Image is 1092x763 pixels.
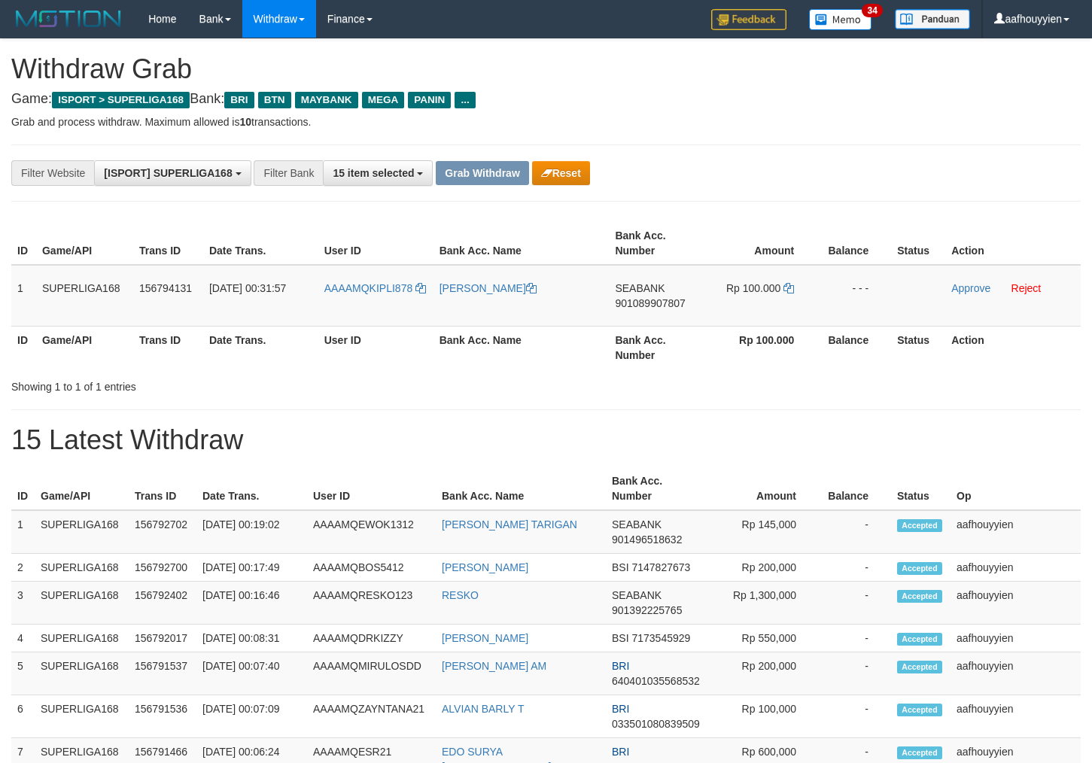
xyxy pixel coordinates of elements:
[862,4,882,17] span: 34
[951,652,1081,695] td: aafhouyyien
[307,554,436,582] td: AAAAMQBOS5412
[254,160,323,186] div: Filter Bank
[711,9,786,30] img: Feedback.jpg
[945,222,1081,265] th: Action
[951,467,1081,510] th: Op
[258,92,291,108] span: BTN
[224,92,254,108] span: BRI
[11,425,1081,455] h1: 15 Latest Withdraw
[897,590,942,603] span: Accepted
[129,582,196,625] td: 156792402
[11,510,35,554] td: 1
[133,326,203,369] th: Trans ID
[433,222,610,265] th: Bank Acc. Name
[897,562,942,575] span: Accepted
[710,625,819,652] td: Rp 550,000
[433,326,610,369] th: Bank Acc. Name
[817,222,891,265] th: Balance
[11,554,35,582] td: 2
[442,632,528,644] a: [PERSON_NAME]
[819,554,891,582] td: -
[726,282,780,294] span: Rp 100.000
[704,222,817,265] th: Amount
[11,114,1081,129] p: Grab and process withdraw. Maximum allowed is transactions.
[612,660,629,672] span: BRI
[631,632,690,644] span: Copy 7173545929 to clipboard
[11,373,444,394] div: Showing 1 to 1 of 1 entries
[819,510,891,554] td: -
[36,265,133,327] td: SUPERLIGA168
[139,282,192,294] span: 156794131
[196,554,307,582] td: [DATE] 00:17:49
[333,167,414,179] span: 15 item selected
[11,54,1081,84] h1: Withdraw Grab
[362,92,405,108] span: MEGA
[35,554,129,582] td: SUPERLIGA168
[612,589,662,601] span: SEABANK
[129,510,196,554] td: 156792702
[951,554,1081,582] td: aafhouyyien
[35,582,129,625] td: SUPERLIGA168
[203,222,318,265] th: Date Trans.
[11,652,35,695] td: 5
[307,625,436,652] td: AAAAMQDRKIZZY
[324,282,413,294] span: AAAAMQKIPLI878
[129,625,196,652] td: 156792017
[408,92,451,108] span: PANIN
[951,625,1081,652] td: aafhouyyien
[609,222,704,265] th: Bank Acc. Number
[897,519,942,532] span: Accepted
[951,510,1081,554] td: aafhouyyien
[35,625,129,652] td: SUPERLIGA168
[307,510,436,554] td: AAAAMQEWOK1312
[612,561,629,573] span: BSI
[295,92,358,108] span: MAYBANK
[11,8,126,30] img: MOTION_logo.png
[133,222,203,265] th: Trans ID
[196,695,307,738] td: [DATE] 00:07:09
[612,675,700,687] span: Copy 640401035568532 to clipboard
[945,326,1081,369] th: Action
[819,582,891,625] td: -
[318,222,433,265] th: User ID
[615,297,685,309] span: Copy 901089907807 to clipboard
[612,703,629,715] span: BRI
[455,92,475,108] span: ...
[11,625,35,652] td: 4
[436,161,528,185] button: Grab Withdraw
[819,467,891,510] th: Balance
[710,510,819,554] td: Rp 145,000
[783,282,794,294] a: Copy 100000 to clipboard
[196,467,307,510] th: Date Trans.
[440,282,537,294] a: [PERSON_NAME]
[710,582,819,625] td: Rp 1,300,000
[318,326,433,369] th: User ID
[895,9,970,29] img: panduan.png
[36,326,133,369] th: Game/API
[11,467,35,510] th: ID
[442,660,546,672] a: [PERSON_NAME] AM
[612,746,629,758] span: BRI
[436,467,606,510] th: Bank Acc. Name
[615,282,665,294] span: SEABANK
[196,652,307,695] td: [DATE] 00:07:40
[35,652,129,695] td: SUPERLIGA168
[819,695,891,738] td: -
[951,695,1081,738] td: aafhouyyien
[11,222,36,265] th: ID
[36,222,133,265] th: Game/API
[11,160,94,186] div: Filter Website
[239,116,251,128] strong: 10
[951,582,1081,625] td: aafhouyyien
[1011,282,1042,294] a: Reject
[323,160,433,186] button: 15 item selected
[532,161,590,185] button: Reset
[897,746,942,759] span: Accepted
[606,467,710,510] th: Bank Acc. Number
[129,695,196,738] td: 156791536
[609,326,704,369] th: Bank Acc. Number
[129,554,196,582] td: 156792700
[196,510,307,554] td: [DATE] 00:19:02
[203,326,318,369] th: Date Trans.
[35,510,129,554] td: SUPERLIGA168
